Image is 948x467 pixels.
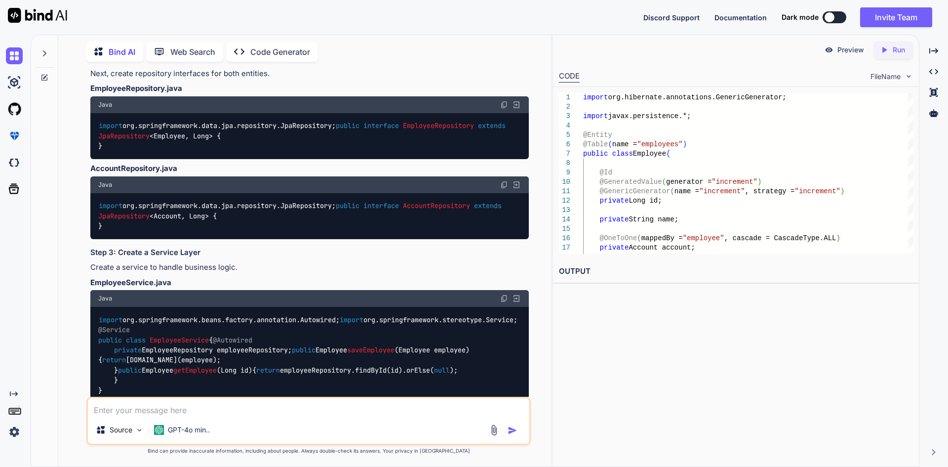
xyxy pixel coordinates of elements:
span: "employees" [637,140,682,148]
img: premium [6,127,23,144]
code: org.springframework.data.jpa.repository.JpaRepository; <Employee, Long> { } [98,121,510,151]
div: 1 [559,93,570,102]
span: EmployeeRepository [403,122,474,130]
span: ( [670,187,674,195]
span: org.hibernate.annotations.GenericGenerator; [608,93,786,101]
div: 14 [559,215,570,224]
span: EmployeeService [150,336,209,344]
strong: EmployeeRepository.java [90,84,182,93]
div: 7 [559,149,570,159]
span: import [99,202,122,211]
span: JpaRepository [98,212,150,220]
span: private [599,215,629,223]
span: public [98,336,122,344]
span: generator = [666,178,711,186]
img: Pick Models [135,426,144,434]
span: Java [98,101,112,109]
span: (Employee employee) [395,345,470,354]
p: Run [893,45,905,55]
button: Discord Support [643,12,700,23]
span: Java [98,181,112,189]
span: private [114,345,142,354]
span: ( [662,178,666,186]
div: 6 [559,140,570,149]
div: 11 [559,187,570,196]
span: getEmployee [173,366,217,375]
img: GPT-4o mini [154,425,164,435]
img: copy [500,101,508,109]
span: interface [363,122,399,130]
span: mappedBy = [641,234,682,242]
p: Code Generator [250,46,310,58]
span: @Entity [583,131,612,139]
p: Create a service to handle business logic. [90,262,529,273]
p: GPT-4o min.. [168,425,210,435]
span: class [612,150,632,158]
span: Employee [632,150,666,158]
span: ( [637,234,641,242]
span: JpaRepository [98,131,150,140]
span: public [118,366,142,375]
span: ) [682,140,686,148]
p: Bind AI [109,46,135,58]
span: @GenericGenerator [599,187,670,195]
span: name = [612,140,636,148]
span: "employee" [682,234,724,242]
img: darkCloudIdeIcon [6,154,23,171]
div: CODE [559,71,580,83]
p: Next, create repository interfaces for both entities. [90,68,529,80]
img: attachment [488,425,500,436]
img: Open in Browser [512,294,521,303]
span: saveEmployee [347,345,395,354]
span: import [340,315,363,324]
div: 12 [559,196,570,206]
span: interface [363,202,399,211]
span: ) [757,178,761,186]
span: Account account; [629,244,695,252]
div: 13 [559,206,570,215]
span: FileName [870,72,901,82]
span: String name; [629,215,678,223]
span: return [256,366,280,375]
p: Preview [837,45,864,55]
div: 5 [559,130,570,140]
div: 17 [559,243,570,253]
img: Open in Browser [512,180,521,189]
div: 9 [559,168,570,177]
h3: Step 3: Create a Service Layer [90,247,529,258]
span: return [102,356,126,365]
button: Invite Team [860,7,932,27]
div: 10 [559,177,570,187]
span: private [599,244,629,252]
div: 2 [559,102,570,112]
span: class [126,336,146,344]
img: Open in Browser [512,100,521,109]
code: org.springframework.data.jpa.repository.JpaRepository; <Account, Long> { } [98,201,506,231]
div: 4 [559,121,570,130]
img: copy [500,295,508,302]
span: Discord Support [643,13,700,22]
span: private [599,197,629,205]
img: chevron down [905,72,913,81]
span: ) [840,187,844,195]
span: public [336,122,359,130]
img: githubLight [6,101,23,118]
span: public [292,345,316,354]
span: "increment" [794,187,840,195]
p: Bind can provide inaccurate information, including about people. Always double-check its answers.... [86,447,531,455]
span: Documentation [714,13,767,22]
span: @Table [583,140,608,148]
span: @Autowired [213,336,252,344]
span: AccountRepository [403,202,470,211]
span: name = [674,187,699,195]
span: , strategy = [745,187,794,195]
span: ( [608,140,612,148]
img: preview [825,45,833,54]
p: Web Search [170,46,215,58]
p: Source [110,425,132,435]
div: 15 [559,224,570,234]
span: Long id; [629,197,662,205]
span: ) [836,234,840,242]
span: import [583,93,608,101]
h2: OUTPUT [553,260,919,283]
